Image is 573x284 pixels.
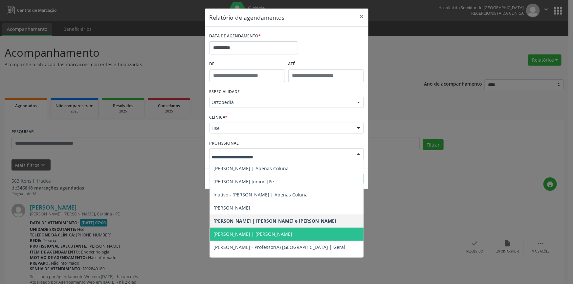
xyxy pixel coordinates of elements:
[214,205,251,211] span: [PERSON_NAME]
[214,257,251,263] span: [PERSON_NAME]
[214,231,293,237] span: [PERSON_NAME] | [PERSON_NAME]
[212,99,350,106] span: Ortopedia
[209,13,285,22] h5: Relatório de agendamentos
[214,178,274,185] span: [PERSON_NAME] Junior |Pe
[355,9,368,25] button: Close
[209,112,228,123] label: CLÍNICA
[209,31,261,41] label: DATA DE AGENDAMENTO
[214,244,345,250] span: [PERSON_NAME] - Professor(A) [GEOGRAPHIC_DATA] | Geral
[214,218,337,224] span: [PERSON_NAME] | [PERSON_NAME] e [PERSON_NAME]
[209,59,285,69] label: De
[212,125,350,132] span: Hse
[209,138,239,148] label: PROFISSIONAL
[209,87,240,97] label: ESPECIALIDADE
[214,192,308,198] span: Inativo - [PERSON_NAME] | Apenas Coluna
[288,59,364,69] label: ATÉ
[214,165,289,172] span: [PERSON_NAME] | Apenas Coluna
